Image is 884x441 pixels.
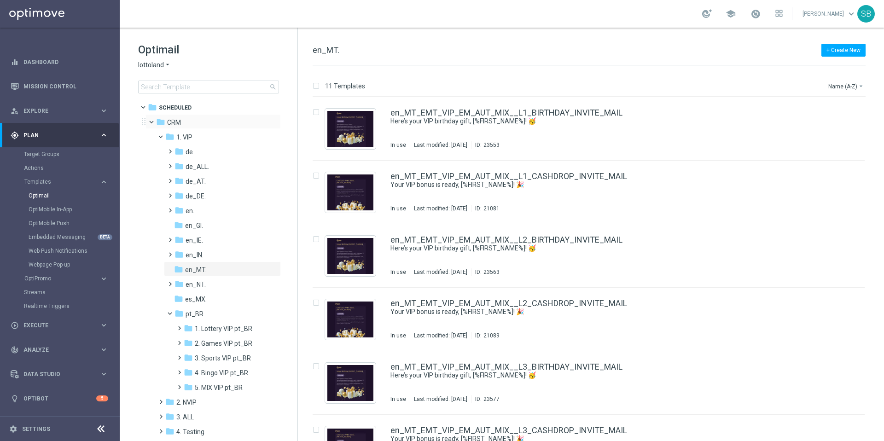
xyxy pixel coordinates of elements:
[11,107,19,115] i: person_search
[390,426,627,435] a: en_MT_EMT_VIP_EM_AUT_MIX__L3_CASHDROP_INVITE_MAIL
[11,346,99,354] div: Analyze
[174,294,183,303] i: folder
[390,172,627,180] a: en_MT_EMT_VIP_EM_AUT_MIX__L1_CASHDROP_INVITE_MAIL
[410,268,471,276] div: Last modified: [DATE]
[195,354,251,362] span: 3. Sports VIP pt_BR
[184,324,193,333] i: folder
[303,97,882,161] div: Press SPACE to select this row.
[327,111,373,147] img: 23553.jpeg
[99,106,108,115] i: keyboard_arrow_right
[174,309,184,318] i: folder
[174,220,183,230] i: folder
[9,425,17,433] i: settings
[24,161,119,175] div: Actions
[390,244,805,253] a: Here’s your VIP birthday gift, [%FIRST_NAME%]! 🥳
[327,365,373,401] img: 23577.jpeg
[24,178,109,186] div: Templates keyboard_arrow_right
[313,45,339,55] span: en_MT.
[156,117,165,127] i: folder
[174,265,183,274] i: folder
[726,9,736,19] span: school
[24,179,90,185] span: Templates
[327,302,373,337] img: 21089.jpeg
[24,276,90,281] span: OptiPromo
[174,162,184,171] i: folder
[185,266,207,274] span: en_MT.
[483,141,500,149] div: 23553
[390,308,805,316] a: Your VIP bonus is ready, [%FIRST_NAME%]! 🎉
[24,175,119,272] div: Templates
[24,147,119,161] div: Target Groups
[165,427,174,436] i: folder
[186,177,206,186] span: de_AT.
[138,61,164,70] span: lottoland
[195,339,252,348] span: 2. Games VIP pt_BR
[10,371,109,378] div: Data Studio keyboard_arrow_right
[390,236,622,244] a: en_MT_EMT_VIP_EM_AUT_MIX__L2_BIRTHDAY_INVITE_MAIL
[24,285,119,299] div: Streams
[483,205,500,212] div: 21081
[185,221,203,230] span: en_GI.
[174,235,184,244] i: folder
[195,383,243,392] span: 5. MIX VIP pt_BR
[29,247,96,255] a: Web Push Notifications
[24,164,96,172] a: Actions
[195,325,252,333] span: 1. Lottery VIP pt_BR
[138,81,279,93] input: Search Template
[164,61,171,70] i: arrow_drop_down
[857,5,875,23] div: SB
[11,386,108,411] div: Optibot
[23,323,99,328] span: Execute
[471,141,500,149] div: ID:
[99,131,108,139] i: keyboard_arrow_right
[29,258,119,272] div: Webpage Pop-up
[390,109,622,117] a: en_MT_EMT_VIP_EM_AUT_MIX__L1_BIRTHDAY_INVITE_MAIL
[23,371,99,377] span: Data Studio
[186,251,204,259] span: en_IN.
[410,141,471,149] div: Last modified: [DATE]
[410,205,471,212] div: Last modified: [DATE]
[11,321,19,330] i: play_circle_outline
[303,161,882,224] div: Press SPACE to select this row.
[174,191,184,200] i: folder
[185,295,207,303] span: es_MX.
[325,82,365,90] p: 11 Templates
[174,147,184,156] i: folder
[10,132,109,139] button: gps_fixed Plan keyboard_arrow_right
[802,7,857,21] a: [PERSON_NAME]keyboard_arrow_down
[11,74,108,99] div: Mission Control
[471,268,500,276] div: ID:
[186,310,205,318] span: pt_BR.
[186,148,194,156] span: de.
[23,347,99,353] span: Analyze
[390,205,406,212] div: In use
[410,395,471,403] div: Last modified: [DATE]
[471,332,500,339] div: ID:
[98,234,112,240] div: BETA
[186,236,203,244] span: en_IE.
[186,207,194,215] span: en.
[11,321,99,330] div: Execute
[176,413,194,421] span: 3. ALL
[11,346,19,354] i: track_changes
[11,58,19,66] i: equalizer
[10,83,109,90] button: Mission Control
[99,178,108,186] i: keyboard_arrow_right
[174,206,184,215] i: folder
[483,268,500,276] div: 23563
[176,133,192,141] span: 1. VIP
[29,233,96,241] a: Embedded Messaging
[24,302,96,310] a: Realtime Triggers
[186,280,206,289] span: en_NT.
[410,332,471,339] div: Last modified: [DATE]
[176,428,204,436] span: 4. Testing
[390,332,406,339] div: In use
[29,230,119,244] div: Embedded Messaging
[184,338,193,348] i: folder
[10,58,109,66] button: equalizer Dashboard
[11,50,108,74] div: Dashboard
[24,151,96,158] a: Target Groups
